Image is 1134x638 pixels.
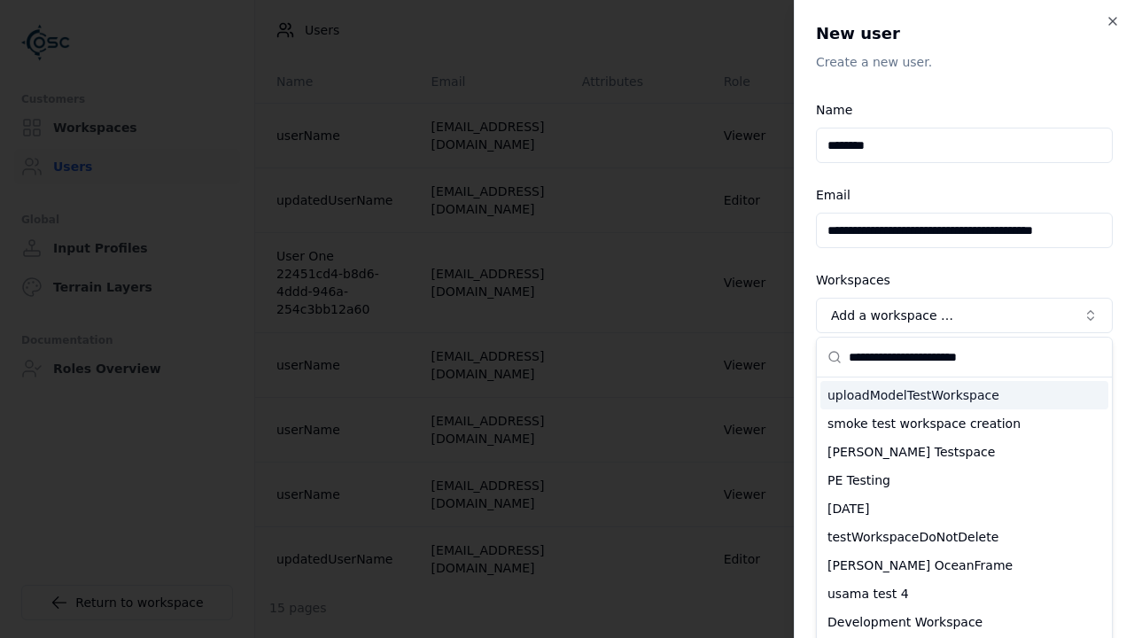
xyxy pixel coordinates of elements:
div: uploadModelTestWorkspace [820,381,1108,409]
div: smoke test workspace creation [820,409,1108,438]
div: [PERSON_NAME] Testspace [820,438,1108,466]
div: usama test 4 [820,580,1108,608]
div: PE Testing [820,466,1108,494]
div: [DATE] [820,494,1108,523]
div: testWorkspaceDoNotDelete [820,523,1108,551]
div: [PERSON_NAME] OceanFrame [820,551,1108,580]
div: Development Workspace [820,608,1108,636]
